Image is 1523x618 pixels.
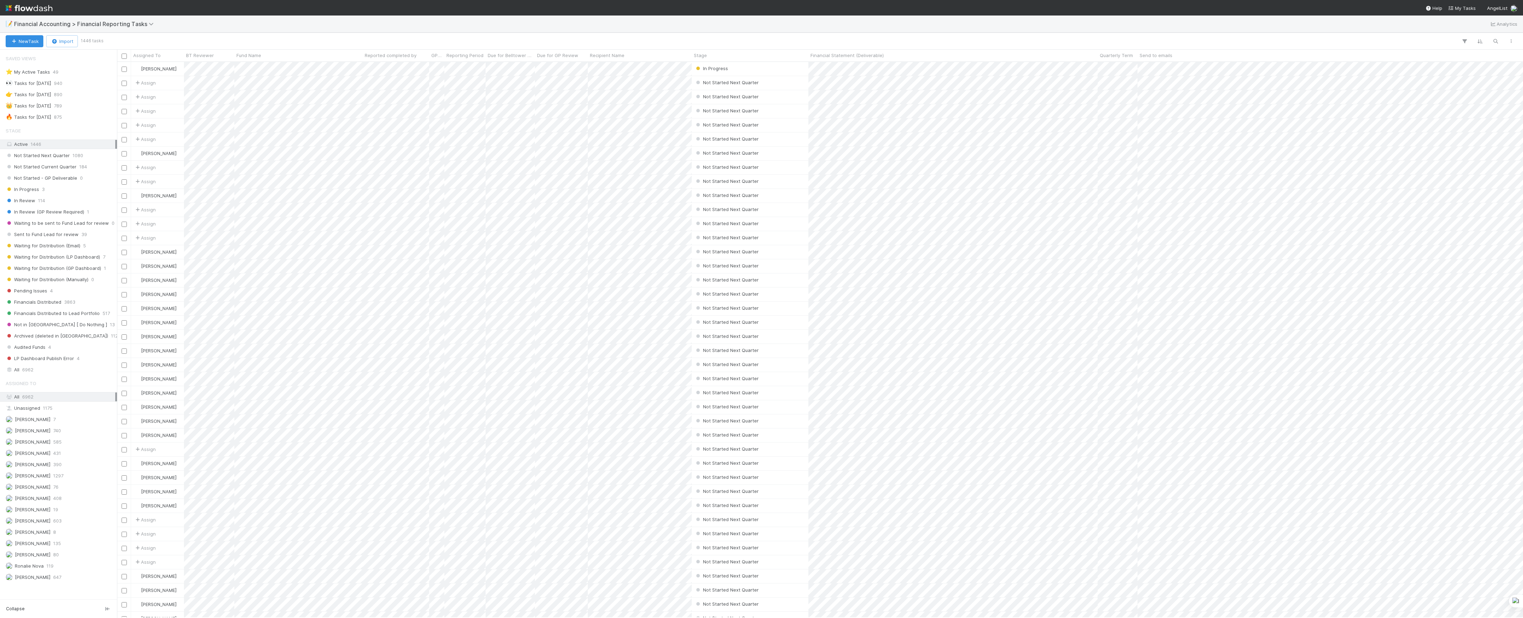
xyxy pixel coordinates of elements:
[537,52,578,59] span: Due for GP Review
[695,178,759,185] div: Not Started Next Quarter
[83,241,86,250] span: 5
[695,530,759,537] div: Not Started Next Quarter
[695,150,759,156] span: Not Started Next Quarter
[695,122,759,128] span: Not Started Next Quarter
[6,427,13,434] img: avatar_fee1282a-8af6-4c79-b7c7-bf2cfad99775.png
[431,52,443,59] span: GP/Representative wants to review
[141,193,177,198] span: [PERSON_NAME]
[42,185,45,194] span: 3
[695,135,759,142] div: Not Started Next Quarter
[695,403,759,410] div: Not Started Next Quarter
[695,488,759,494] span: Not Started Next Quarter
[134,362,140,367] img: avatar_8d06466b-a936-4205-8f52-b0cc03e2a179.png
[134,516,156,523] span: Assign
[6,562,13,569] img: avatar_0d9988fd-9a15-4cc7-ad96-88feab9e0fa9.png
[122,137,127,142] input: Toggle Row Selected
[134,376,140,382] img: avatar_8d06466b-a936-4205-8f52-b0cc03e2a179.png
[87,208,89,216] span: 1
[695,333,759,339] span: Not Started Next Quarter
[54,101,62,110] span: 789
[6,450,13,457] img: avatar_c7c7de23-09de-42ad-8e02-7981c37ee075.png
[141,475,177,480] span: [PERSON_NAME]
[695,347,759,353] span: Not Started Next Quarter
[6,219,109,228] span: Waiting to be sent to Fund Lead for review
[141,432,177,438] span: [PERSON_NAME]
[122,208,127,213] input: Toggle Row Selected
[6,79,51,88] div: Tasks for [DATE]
[6,151,70,160] span: Not Started Next Quarter
[122,320,127,326] input: Toggle Row Selected
[590,52,624,59] span: Recipient Name
[122,306,127,311] input: Toggle Row Selected
[134,107,156,115] div: Assign
[141,66,177,72] span: [PERSON_NAME]
[695,531,759,536] span: Not Started Next Quarter
[81,38,104,44] small: 1446 tasks
[134,320,140,325] img: avatar_8d06466b-a936-4205-8f52-b0cc03e2a179.png
[695,276,759,283] div: Not Started Next Quarter
[695,559,759,564] span: Not Started Next Quarter
[6,162,76,171] span: Not Started Current Quarter
[695,206,759,212] span: Not Started Next Quarter
[122,222,127,227] input: Toggle Row Selected
[122,588,127,593] input: Toggle Row Selected
[695,431,759,438] div: Not Started Next Quarter
[134,164,156,171] span: Assign
[53,68,58,76] span: 49
[6,506,13,513] img: avatar_f10b6879-7343-4620-b098-c5dd14efa601.png
[6,114,13,120] span: 🔥
[695,192,759,199] div: Not Started Next Quarter
[6,68,50,76] div: My Active Tasks
[695,319,759,326] div: Not Started Next Quarter
[122,151,127,156] input: Toggle Row Selected
[365,52,417,59] span: Reported completed by
[134,601,140,607] img: avatar_8d06466b-a936-4205-8f52-b0cc03e2a179.png
[134,277,140,283] img: avatar_8d06466b-a936-4205-8f52-b0cc03e2a179.png
[6,517,13,524] img: avatar_c0d2ec3f-77e2-40ea-8107-ee7bdb5edede.png
[134,432,177,439] div: [PERSON_NAME]
[122,405,127,410] input: Toggle Row Selected
[134,319,177,326] div: [PERSON_NAME]
[695,262,759,269] div: Not Started Next Quarter
[122,193,127,199] input: Toggle Row Selected
[1140,52,1172,59] span: Send to emails
[695,65,728,72] div: In Progress
[134,206,156,213] span: Assign
[695,460,759,466] span: Not Started Next Quarter
[695,517,759,522] span: Not Started Next Quarter
[122,546,127,551] input: Toggle Row Selected
[141,305,177,311] span: [PERSON_NAME]
[695,319,759,325] span: Not Started Next Quarter
[134,503,140,508] img: avatar_8d06466b-a936-4205-8f52-b0cc03e2a179.png
[695,432,759,438] span: Not Started Next Quarter
[1425,5,1442,12] div: Help
[695,404,759,409] span: Not Started Next Quarter
[695,234,759,241] div: Not Started Next Quarter
[695,263,759,268] span: Not Started Next Quarter
[695,474,759,480] span: Not Started Next Quarter
[6,483,13,490] img: avatar_d7f67417-030a-43ce-a3ce-a315a3ccfd08.png
[134,66,140,72] img: avatar_9ff82f50-05c7-4c71-8fc6-9a2e070af8b5.png
[695,80,759,85] span: Not Started Next Quarter
[134,544,156,551] span: Assign
[695,192,759,198] span: Not Started Next Quarter
[141,249,177,255] span: [PERSON_NAME]
[134,347,177,354] div: [PERSON_NAME]
[6,113,51,122] div: Tasks for [DATE]
[134,573,140,579] img: avatar_8d06466b-a936-4205-8f52-b0cc03e2a179.png
[122,475,127,481] input: Toggle Row Selected
[1487,5,1507,11] span: AngelList
[134,136,156,143] div: Assign
[122,81,127,86] input: Toggle Row Selected
[6,461,13,468] img: avatar_e5ec2f5b-afc7-4357-8cf1-2139873d70b1.png
[134,249,140,255] img: avatar_8d06466b-a936-4205-8f52-b0cc03e2a179.png
[695,290,759,297] div: Not Started Next Quarter
[141,277,177,283] span: [PERSON_NAME]
[695,445,759,452] div: Not Started Next Quarter
[46,35,78,47] button: Import
[133,52,161,59] span: Assigned To
[134,65,177,72] div: [PERSON_NAME]
[695,417,759,424] div: Not Started Next Quarter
